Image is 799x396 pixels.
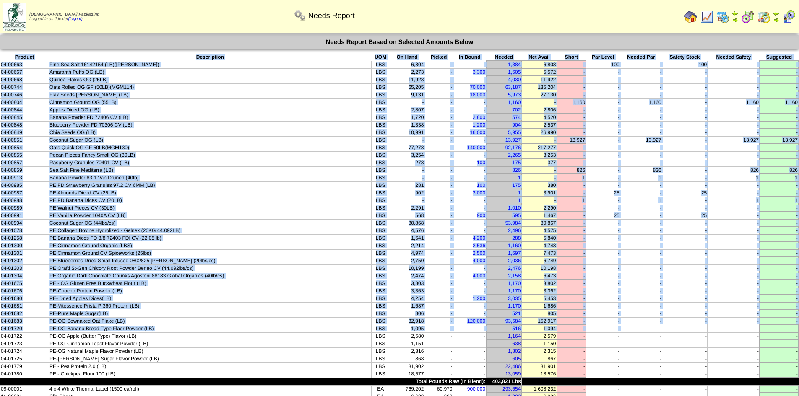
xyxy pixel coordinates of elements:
td: PE FD Strawberry Granules 97.2 CV 6MM (LB) [49,181,371,189]
td: - [390,98,424,106]
td: Oats Quick OG GF 50LB(MGM130) [49,144,371,151]
td: - [453,151,486,159]
img: arrowright.gif [732,17,739,23]
td: Flax Seeds [PERSON_NAME] (LB) [49,91,371,98]
td: - [424,98,453,106]
td: 6,803 [521,61,557,68]
td: - [557,121,586,129]
th: Needed Par [620,54,662,61]
td: - [453,98,486,106]
img: home.gif [684,10,697,23]
a: 16,000 [470,129,485,135]
a: 140,000 [467,145,485,150]
td: LBS [371,166,390,174]
td: LBS [371,68,390,76]
td: 04-00913 [0,174,49,181]
td: - [620,83,662,91]
td: 1 [557,174,586,181]
a: 574 [512,114,521,120]
td: LBS [371,98,390,106]
td: 281 [390,181,424,189]
td: 1,160 [708,98,760,106]
a: 120,000 [467,318,485,324]
td: - [708,129,760,136]
td: 2,807 [390,106,424,114]
td: 13,927 [620,136,662,144]
img: arrowleft.gif [732,10,739,17]
td: - [708,76,760,83]
a: 13,059 [505,371,521,377]
td: 3,254 [390,151,424,159]
td: - [557,76,586,83]
a: 4,000 [473,258,485,264]
td: 1 [620,174,662,181]
td: - [424,114,453,121]
td: - [557,151,586,159]
img: zoroco-logo-small.webp [3,3,26,31]
td: - [586,91,620,98]
td: - [424,106,453,114]
a: 4,000 [473,273,485,279]
td: 1,160 [620,98,662,106]
td: Blueberry Powder FD 70306 CV (LB) [49,121,371,129]
td: - [586,114,620,121]
td: - [662,106,708,114]
td: - [760,106,799,114]
td: - [424,76,453,83]
td: - [620,106,662,114]
a: 2,496 [508,228,521,233]
td: - [760,91,799,98]
th: Short [557,54,586,61]
a: 516 [512,326,521,331]
img: calendarinout.gif [757,10,770,23]
td: 27,130 [521,91,557,98]
td: - [662,174,708,181]
a: 93,584 [505,318,521,324]
a: 1,170 [508,303,521,309]
a: 63,187 [505,84,521,90]
td: 04-00849 [0,129,49,136]
span: [DEMOGRAPHIC_DATA] Packaging [29,12,99,17]
td: - [586,159,620,166]
th: Safety Stock [662,54,708,61]
a: 175 [512,182,521,188]
td: - [708,151,760,159]
td: - [708,61,760,68]
a: 1,010 [508,205,521,211]
td: LBS [371,114,390,121]
td: 04-00746 [0,91,49,98]
td: - [424,83,453,91]
td: - [586,106,620,114]
a: 5,973 [508,92,521,98]
td: 04-00857 [0,159,49,166]
a: 2,500 [473,250,485,256]
td: - [424,159,453,166]
td: - [390,136,424,144]
td: - [662,121,708,129]
span: Needs Report [308,11,355,20]
td: - [760,61,799,68]
td: 13,927 [708,136,760,144]
td: - [521,174,557,181]
td: - [662,76,708,83]
td: - [424,61,453,68]
td: 2,273 [390,68,424,76]
td: 13,927 [557,136,586,144]
td: Amaranth Puffs OG (LB) [49,68,371,76]
td: 04-00663 [0,61,49,68]
td: 04-00859 [0,166,49,174]
td: 11,923 [390,76,424,83]
td: 04-00985 [0,181,49,189]
a: 2,265 [508,152,521,158]
td: 1 [708,174,760,181]
img: calendarprod.gif [716,10,729,23]
th: On Hand [390,54,424,61]
th: Picked [424,54,453,61]
td: 26,990 [521,129,557,136]
td: - [662,159,708,166]
a: 2,036 [508,258,521,264]
a: 1,200 [473,122,485,128]
td: 826 [760,166,799,174]
td: 04-00744 [0,83,49,91]
td: - [662,144,708,151]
